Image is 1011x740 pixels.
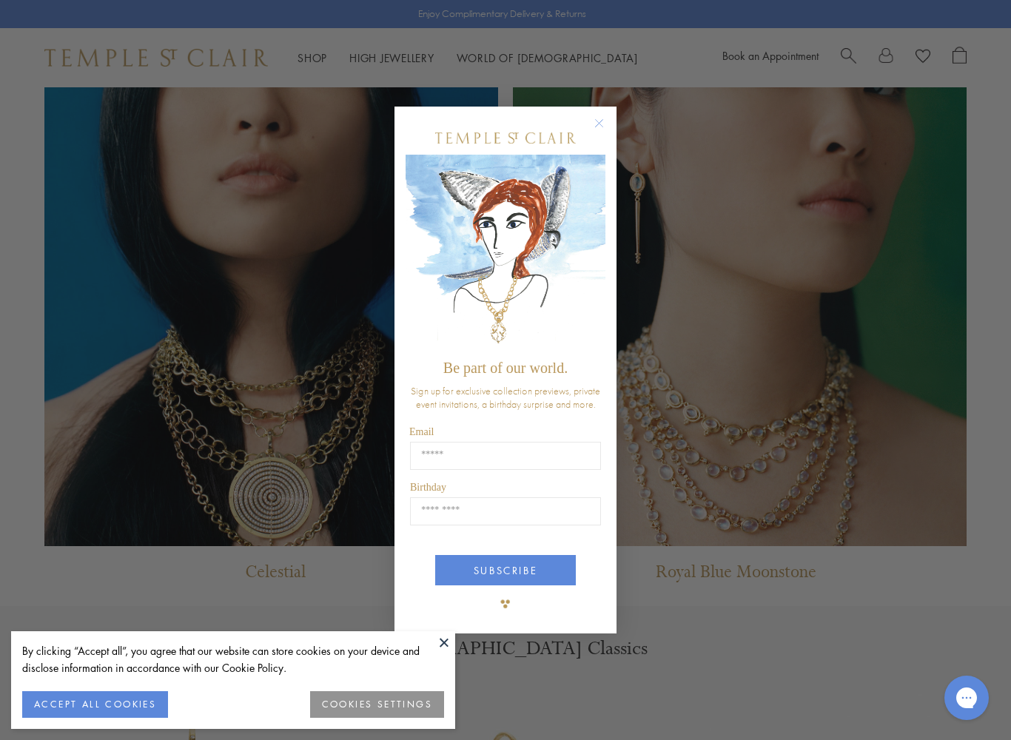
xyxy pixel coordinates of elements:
[409,426,434,437] span: Email
[22,642,444,676] div: By clicking “Accept all”, you agree that our website can store cookies on your device and disclos...
[443,360,568,376] span: Be part of our world.
[411,384,600,411] span: Sign up for exclusive collection previews, private event invitations, a birthday surprise and more.
[310,691,444,718] button: COOKIES SETTINGS
[597,121,616,140] button: Close dialog
[435,132,576,144] img: Temple St. Clair
[435,555,576,585] button: SUBSCRIBE
[22,691,168,718] button: ACCEPT ALL COOKIES
[406,155,605,352] img: c4a9eb12-d91a-4d4a-8ee0-386386f4f338.jpeg
[491,589,520,619] img: TSC
[937,670,996,725] iframe: Gorgias live chat messenger
[410,442,601,470] input: Email
[410,482,446,493] span: Birthday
